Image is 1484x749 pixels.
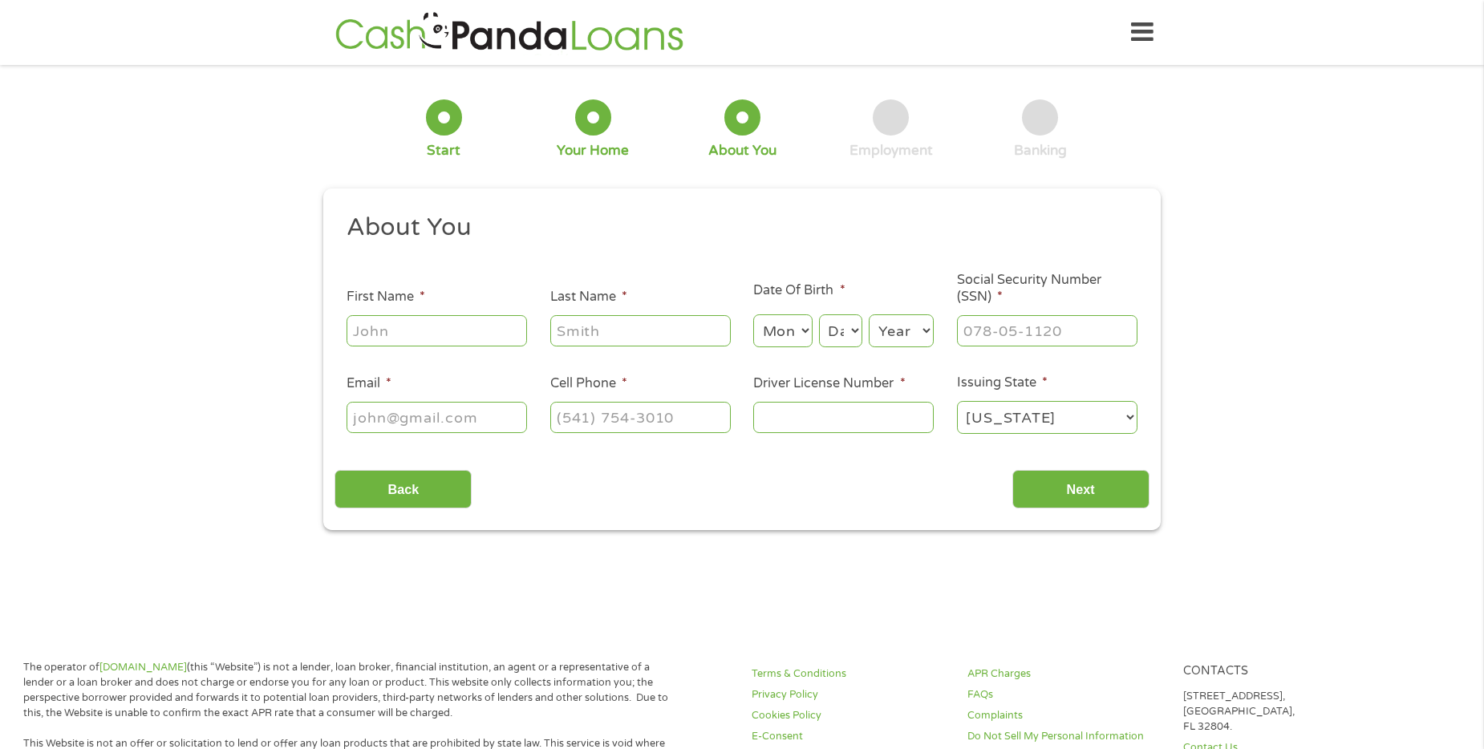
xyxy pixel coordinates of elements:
[1012,470,1149,509] input: Next
[550,402,731,432] input: (541) 754-3010
[330,10,688,55] img: GetLoanNow Logo
[557,142,629,160] div: Your Home
[550,289,627,306] label: Last Name
[967,666,1163,682] a: APR Charges
[347,315,527,346] input: John
[967,708,1163,723] a: Complaints
[427,142,460,160] div: Start
[347,212,1126,244] h2: About You
[849,142,933,160] div: Employment
[957,272,1137,306] label: Social Security Number (SSN)
[1014,142,1067,160] div: Banking
[967,687,1163,702] a: FAQs
[347,402,527,432] input: john@gmail.com
[550,315,731,346] input: Smith
[550,375,627,392] label: Cell Phone
[1183,664,1379,679] h4: Contacts
[752,666,947,682] a: Terms & Conditions
[752,729,947,744] a: E-Consent
[752,687,947,702] a: Privacy Policy
[335,470,472,509] input: Back
[99,661,187,674] a: [DOMAIN_NAME]
[752,708,947,723] a: Cookies Policy
[957,315,1137,346] input: 078-05-1120
[753,282,845,299] label: Date Of Birth
[1183,689,1379,735] p: [STREET_ADDRESS], [GEOGRAPHIC_DATA], FL 32804.
[708,142,776,160] div: About You
[23,660,670,721] p: The operator of (this “Website”) is not a lender, loan broker, financial institution, an agent or...
[753,375,905,392] label: Driver License Number
[967,729,1163,744] a: Do Not Sell My Personal Information
[347,289,425,306] label: First Name
[347,375,391,392] label: Email
[957,374,1048,391] label: Issuing State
